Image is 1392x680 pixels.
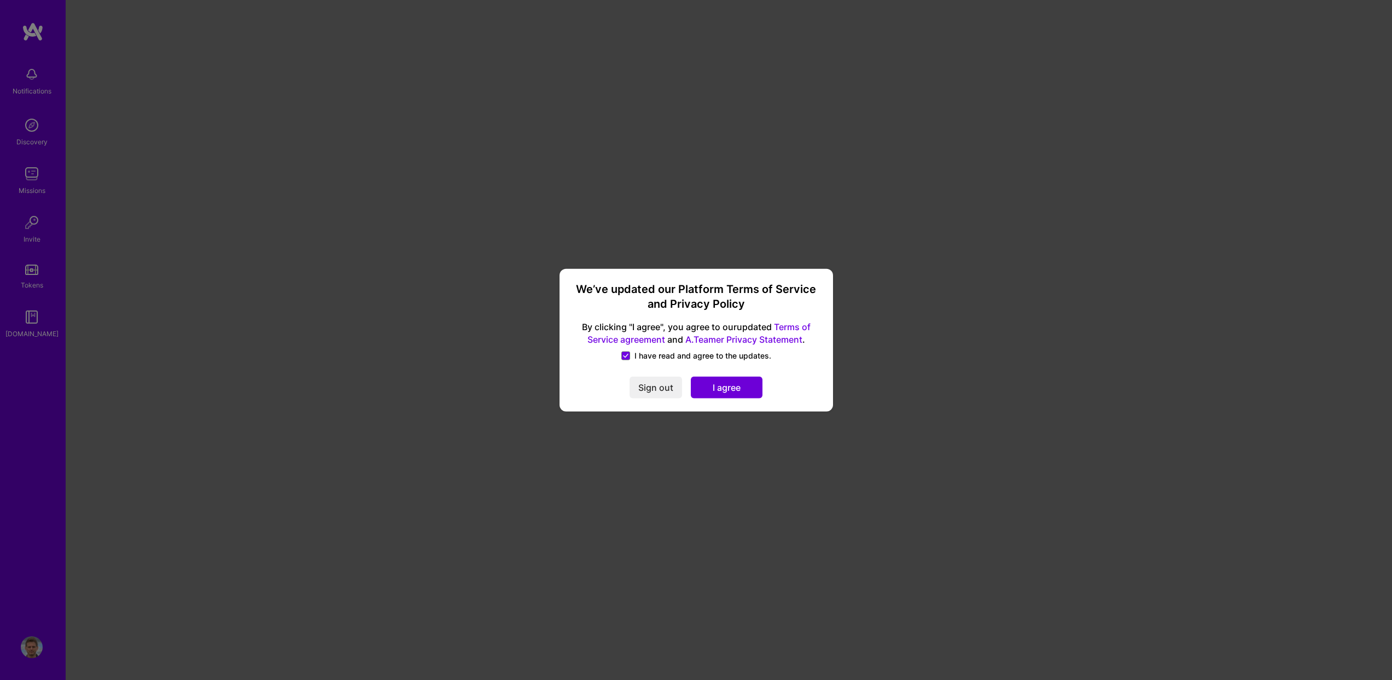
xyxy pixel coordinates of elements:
span: By clicking "I agree", you agree to our updated and . [573,321,820,346]
a: A.Teamer Privacy Statement [685,333,802,344]
button: Sign out [630,376,682,398]
span: I have read and agree to the updates. [634,350,771,361]
a: Terms of Service agreement [587,321,811,345]
h3: We’ve updated our Platform Terms of Service and Privacy Policy [573,282,820,312]
button: I agree [691,376,762,398]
